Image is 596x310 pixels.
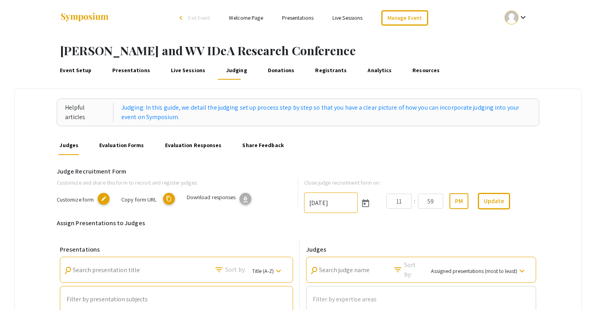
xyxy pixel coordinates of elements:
[98,136,145,155] a: Evaluation Forms
[60,12,109,23] img: Symposium by ForagerOne
[98,193,110,205] mat-icon: copy URL
[246,263,290,278] button: Title (A-Z)
[111,61,152,80] a: Presentations
[121,196,156,203] span: Copy form URL
[386,194,412,209] input: Hours
[358,195,373,211] button: Open calendar
[266,61,296,80] a: Donations
[63,265,73,276] mat-icon: Search
[425,263,533,278] button: Assigned presentations (most to least)
[59,61,93,80] a: Event Setup
[404,260,425,279] span: Sort by:
[121,103,531,122] a: Judging: In this guide, we detail the judging set up process step by step so that you have a clea...
[60,43,596,58] h1: [PERSON_NAME] and WV IDeA Research Conference
[313,294,529,304] mat-chip-list: Auto complete
[58,136,80,155] a: Judges
[225,265,246,275] span: Sort by:
[65,103,113,122] div: Helpful articles
[449,193,468,209] button: PM
[241,196,249,204] span: download
[478,193,510,209] button: Update
[57,219,540,227] h6: Assign Presentations to Judges
[187,193,236,201] span: Download responses
[411,61,441,80] a: Resources
[412,196,418,206] div: :
[57,168,540,175] h6: Judge Recruitment Form
[381,10,428,26] a: Manage Event
[163,136,223,155] a: Evaluation Responses
[240,193,251,205] button: download
[309,265,319,276] mat-icon: Search
[180,15,184,20] div: arrow_back_ios
[517,266,527,276] mat-icon: keyboard_arrow_down
[57,196,94,203] span: Customize form
[169,61,207,80] a: Live Sessions
[252,267,274,275] span: Title (A-Z)
[6,275,33,304] iframe: Chat
[225,61,248,80] a: Judging
[366,61,393,80] a: Analytics
[393,265,403,275] mat-icon: Search
[229,14,263,21] a: Welcome Page
[496,9,536,26] button: Expand account dropdown
[418,194,443,209] input: Minutes
[241,136,286,155] a: Share Feedback
[282,14,314,21] a: Presentations
[188,14,210,21] span: Exit Event
[67,294,286,304] mat-chip-list: Auto complete
[163,193,175,205] mat-icon: copy URL
[518,13,528,22] mat-icon: Expand account dropdown
[57,178,285,187] p: Customize and share this form to recruit and register judges:
[431,267,517,275] span: Assigned presentations (most to least)
[214,265,224,275] mat-icon: Search
[274,266,283,276] mat-icon: keyboard_arrow_down
[306,246,536,253] h6: Judges
[304,178,381,187] label: Close judge recruitment form on:
[332,14,362,21] a: Live Sessions
[314,61,349,80] a: Registrants
[60,246,293,253] h6: Presentations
